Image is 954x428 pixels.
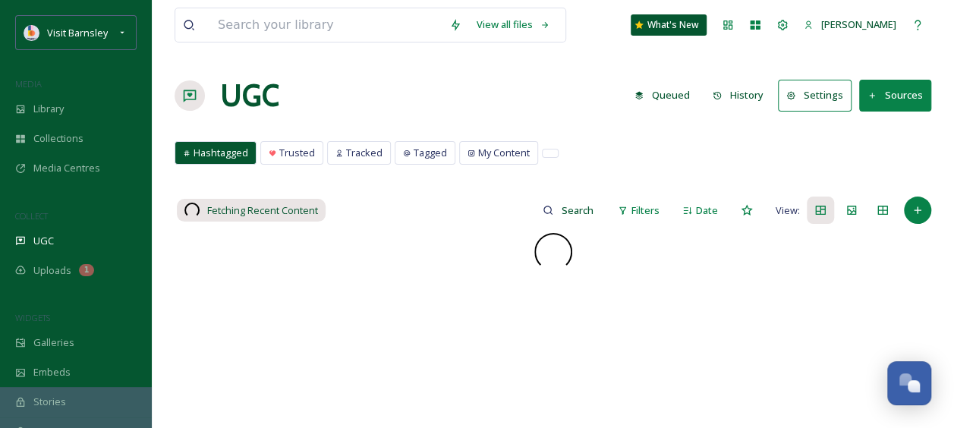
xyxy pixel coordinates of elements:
span: Galleries [33,335,74,350]
a: History [705,80,779,110]
a: What's New [631,14,707,36]
span: View: [776,203,800,218]
button: Queued [627,80,697,110]
span: MEDIA [15,78,42,90]
span: Uploads [33,263,71,278]
span: Library [33,102,64,116]
span: Filters [631,203,660,218]
span: Trusted [279,146,315,160]
span: Collections [33,131,83,146]
span: Hashtagged [194,146,248,160]
input: Search your library [210,8,442,42]
span: Media Centres [33,161,100,175]
span: Tagged [414,146,447,160]
a: [PERSON_NAME] [796,10,904,39]
span: Stories [33,395,66,409]
button: Sources [859,80,931,111]
span: Visit Barnsley [47,26,108,39]
div: 1 [79,264,94,276]
span: WIDGETS [15,312,50,323]
span: My Content [478,146,530,160]
span: Tracked [346,146,383,160]
a: View all files [469,10,558,39]
a: Settings [778,80,859,111]
button: Settings [778,80,852,111]
span: [PERSON_NAME] [821,17,896,31]
a: Queued [627,80,705,110]
img: barnsley-logo-in-colour.png [24,25,39,40]
span: Fetching Recent Content [207,203,318,218]
input: Search [553,195,603,225]
a: UGC [220,73,279,118]
span: UGC [33,234,54,248]
button: Open Chat [887,361,931,405]
button: History [705,80,771,110]
span: COLLECT [15,210,48,222]
span: Embeds [33,365,71,379]
span: Date [696,203,718,218]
